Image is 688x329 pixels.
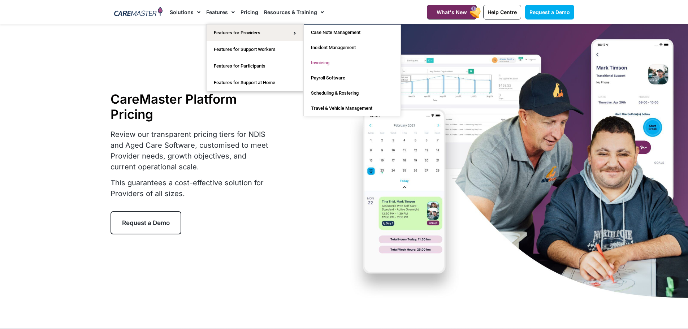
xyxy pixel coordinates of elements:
span: Request a Demo [122,219,170,226]
img: CareMaster Logo [114,7,163,18]
a: Payroll Software [304,70,401,86]
p: Review our transparent pricing tiers for NDIS and Aged Care Software, customised to meet Provider... [111,129,273,172]
a: Request a Demo [525,5,574,20]
a: Travel & Vehicle Management [304,101,401,116]
ul: Features for Providers [303,25,401,116]
a: Case Note Management [304,25,401,40]
a: Request a Demo [111,211,181,234]
span: Help Centre [488,9,517,15]
h1: CareMaster Platform Pricing [111,91,273,122]
a: Features for Support Workers [207,41,303,58]
a: Invoicing [304,55,401,70]
a: Scheduling & Rostering [304,86,401,101]
span: What's New [437,9,467,15]
a: Help Centre [483,5,521,20]
a: Incident Management [304,40,401,55]
ul: Features [206,24,304,91]
a: Features for Providers [207,25,303,41]
p: This guarantees a cost-effective solution for Providers of all sizes. [111,177,273,199]
a: What's New [427,5,477,20]
a: Features for Support at Home [207,74,303,91]
a: Features for Participants [207,58,303,74]
span: Request a Demo [529,9,570,15]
